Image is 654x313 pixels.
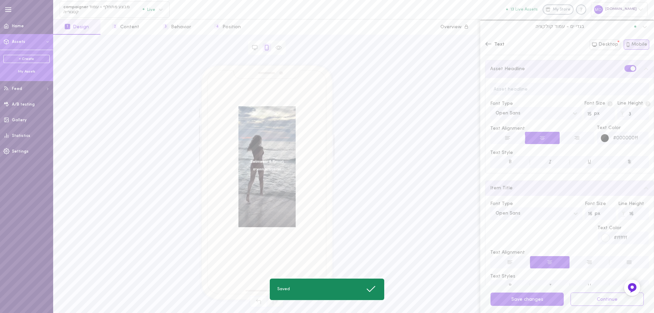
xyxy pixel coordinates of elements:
button: I [530,280,570,292]
span: px [595,212,600,216]
span: Live [143,7,155,12]
span: U [588,283,591,288]
span: 3 [163,24,168,29]
span: campaigner מבצע מתחלף - עמוד קטגוריה [63,4,143,15]
button: U [570,280,609,292]
span: I [548,159,551,165]
button: S [609,156,649,168]
button: 2Content [100,19,151,35]
span: Feed [12,87,22,91]
span: Statistics [12,134,30,138]
span: I [548,283,551,288]
button: 3Behavior [151,19,203,35]
input: Asset headline [490,83,649,95]
a: My Store [543,4,574,15]
span: Font Type [490,201,513,207]
button: U [570,156,609,168]
span: Settings [12,150,29,154]
span: Line height [644,101,651,106]
button: 4Position [203,19,252,35]
span: בדי פרימיום מחטבים [242,164,292,173]
div: Knowledge center [576,4,586,15]
span: Swimwear & Resort [242,159,292,164]
span: בגדי ים - עמוד קולקציה [535,24,584,30]
a: + Create [3,55,50,63]
span: Text Color [597,125,649,131]
span: Font size [607,101,613,106]
span: Font Size [585,201,616,207]
span: S [628,159,630,165]
button: Overview [429,19,480,35]
button: Desktop [590,40,620,50]
button: Continue [571,293,644,306]
span: My Store [553,7,571,13]
span: Line Height [618,201,649,207]
span: 2 [112,24,118,29]
span: Text Color [597,225,649,232]
div: My Assets [3,69,50,74]
img: Feedback Button [627,283,637,293]
span: Text [494,41,504,48]
div: [DOMAIN_NAME] [591,2,648,17]
button: I [530,156,570,168]
button: Mobile [624,40,650,50]
span: B [509,159,512,165]
span: Assets [12,40,25,44]
button: 1Design [53,19,100,35]
span: Gallery [12,118,27,122]
span: 1 [65,24,70,29]
span: Home [12,24,24,28]
span: A/B testing [12,103,35,107]
span: Line Height [617,100,649,107]
span: Text Alignment [490,249,649,256]
button: 13 Live Assets [506,7,538,12]
div: Open Sans [496,211,520,216]
span: Font Size [584,100,615,107]
span: Text Styles [490,273,649,280]
a: 13 Live Assets [506,7,543,12]
div: Open Sans [496,111,520,116]
button: B [490,156,530,168]
button: B [490,280,530,292]
span: Item Title [490,186,513,191]
span: Text Alignment [490,125,594,132]
span: Text Style [490,150,649,156]
span: Redo [267,296,284,307]
span: Undo [250,296,267,307]
div: Asset Headline [490,67,525,72]
span: px [594,111,599,116]
span: Saved [277,286,290,292]
span: U [588,159,591,165]
span: B [509,283,512,288]
button: Save changes [490,293,564,306]
span: Font Type [490,100,513,107]
span: 4 [214,24,220,29]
